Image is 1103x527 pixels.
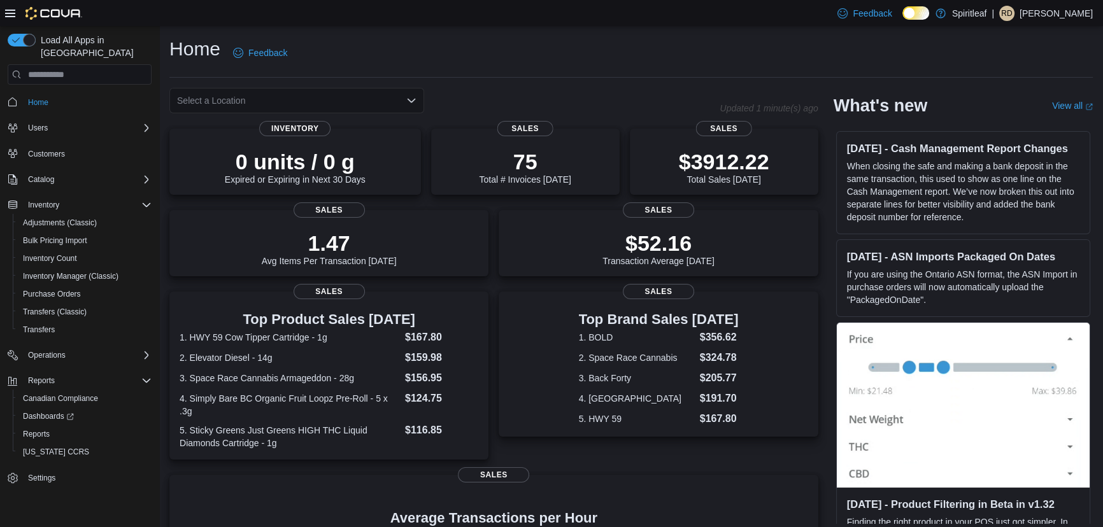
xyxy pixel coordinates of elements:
dt: 5. Sticky Greens Just Greens HIGH THC Liquid Diamonds Cartridge - 1g [180,424,400,449]
span: Settings [28,473,55,483]
span: Home [23,94,152,109]
button: Canadian Compliance [13,390,157,407]
dd: $159.98 [405,350,478,365]
dt: 5. HWY 59 [579,412,695,425]
button: Transfers (Classic) [13,303,157,321]
button: Operations [3,346,157,364]
a: Feedback [228,40,292,66]
p: $52.16 [602,230,715,256]
p: 75 [479,149,571,174]
button: Reports [3,372,157,390]
dd: $167.80 [405,330,478,345]
p: When closing the safe and making a bank deposit in the same transaction, this used to show as one... [847,160,1079,223]
p: 0 units / 0 g [225,149,366,174]
span: Reports [23,373,152,388]
button: Open list of options [406,95,416,106]
span: [US_STATE] CCRS [23,447,89,457]
dd: $167.80 [700,411,739,426]
a: Dashboards [18,409,79,424]
a: [US_STATE] CCRS [18,444,94,460]
span: Adjustments (Classic) [23,218,97,228]
button: Inventory [23,197,64,213]
span: Settings [23,470,152,486]
a: Transfers [18,322,60,337]
span: Purchase Orders [23,289,81,299]
div: Total Sales [DATE] [679,149,769,185]
a: Dashboards [13,407,157,425]
span: Catalog [28,174,54,185]
span: Sales [294,284,365,299]
span: RD [1001,6,1012,21]
span: Inventory [28,200,59,210]
nav: Complex example [8,87,152,520]
span: Inventory Manager (Classic) [23,271,118,281]
span: Catalog [23,172,152,187]
span: Canadian Compliance [23,393,98,404]
dt: 4. [GEOGRAPHIC_DATA] [579,392,695,405]
button: Users [23,120,53,136]
h3: Top Product Sales [DATE] [180,312,478,327]
dt: 3. Back Forty [579,372,695,384]
a: Canadian Compliance [18,391,103,406]
button: Bulk Pricing Import [13,232,157,249]
span: Inventory [23,197,152,213]
span: Home [28,97,48,108]
a: Purchase Orders [18,286,86,302]
button: Reports [13,425,157,443]
a: Reports [18,426,55,442]
span: Reports [23,429,50,439]
a: View allExternal link [1052,101,1093,111]
button: Catalog [3,171,157,188]
img: Cova [25,7,82,20]
dd: $156.95 [405,370,478,386]
span: Feedback [248,46,287,59]
a: Transfers (Classic) [18,304,92,320]
input: Dark Mode [902,6,929,20]
button: Transfers [13,321,157,339]
button: Customers [3,144,157,163]
span: Adjustments (Classic) [18,215,152,230]
h3: [DATE] - ASN Imports Packaged On Dates [847,250,1079,263]
span: Inventory [259,121,331,136]
span: Sales [623,284,694,299]
a: Inventory Manager (Classic) [18,269,124,284]
span: Sales [623,202,694,218]
span: Canadian Compliance [18,391,152,406]
div: Total # Invoices [DATE] [479,149,571,185]
button: Catalog [23,172,59,187]
span: Load All Apps in [GEOGRAPHIC_DATA] [36,34,152,59]
dd: $124.75 [405,391,478,406]
dt: 1. HWY 59 Cow Tipper Cartridge - 1g [180,331,400,344]
h3: [DATE] - Cash Management Report Changes [847,142,1079,155]
a: Settings [23,470,60,486]
span: Sales [497,121,553,136]
dd: $356.62 [700,330,739,345]
a: Feedback [832,1,897,26]
h3: Top Brand Sales [DATE] [579,312,739,327]
span: Dashboards [23,411,74,421]
h2: What's new [834,95,927,116]
span: Reports [18,426,152,442]
span: Users [23,120,152,136]
dt: 3. Space Race Cannabis Armageddon - 28g [180,372,400,384]
h3: [DATE] - Product Filtering in Beta in v1.32 [847,498,1079,510]
span: Sales [294,202,365,218]
dt: 2. Space Race Cannabis [579,351,695,364]
button: Users [3,119,157,137]
a: Customers [23,146,70,162]
div: Expired or Expiring in Next 30 Days [225,149,366,185]
button: Home [3,92,157,111]
p: If you are using the Ontario ASN format, the ASN Import in purchase orders will now automatically... [847,268,1079,306]
dt: 4. Simply Bare BC Organic Fruit Loopz Pre-Roll - 5 x .3g [180,392,400,418]
button: [US_STATE] CCRS [13,443,157,461]
span: Customers [28,149,65,159]
a: Inventory Count [18,251,82,266]
span: Operations [28,350,66,360]
span: Users [28,123,48,133]
p: Spiritleaf [952,6,986,21]
span: Operations [23,348,152,363]
div: Ravi D [999,6,1014,21]
span: Purchase Orders [18,286,152,302]
span: Transfers (Classic) [18,304,152,320]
